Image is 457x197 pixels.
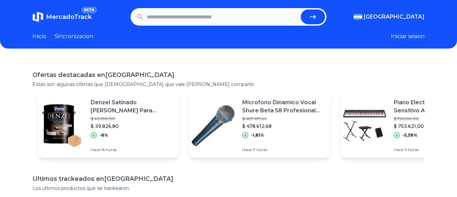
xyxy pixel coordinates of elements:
h1: Ofertas destacadas en [GEOGRAPHIC_DATA] [32,70,425,80]
p: $ 478.612,68 [242,123,325,130]
img: MercadoTrack [32,11,43,22]
img: Featured image [341,102,388,149]
span: MercadoTrack [46,13,92,21]
span: [GEOGRAPHIC_DATA] [364,13,425,21]
a: Featured imageDenzel Satinado [PERSON_NAME] Para Madera Interior Exterior | 4lt$ 43.290,00$ 39.82... [38,93,179,158]
p: Hace 16 horas [91,147,173,152]
p: -5,38% [403,133,417,138]
button: Iniciar sesion [391,32,425,40]
p: $ 43.290,00 [91,116,173,121]
p: Denzel Satinado [PERSON_NAME] Para Madera Interior Exterior | 4lt [91,98,173,115]
p: Microfono Dinamico Vocal Shure Beta 58 Profesional Original [242,98,325,115]
a: Inicio [32,32,46,40]
img: Argentina [353,14,362,20]
p: $ 487.417,44 [242,116,325,121]
a: MercadoTrackBETA [32,11,92,22]
button: [GEOGRAPHIC_DATA] [353,13,425,21]
p: -1,81% [251,133,264,138]
p: -8% [99,133,108,138]
a: Featured imageMicrofono Dinamico Vocal Shure Beta 58 Profesional Original$ 487.417,44$ 478.612,68... [189,93,330,158]
h1: Ultimos trackeados en [GEOGRAPHIC_DATA] [32,174,425,184]
span: BETA [81,7,97,13]
p: Los ultimos productos que se trackearon. [32,185,425,192]
img: Featured image [189,102,237,149]
p: Estas son algunas ofertas que [DEMOGRAPHIC_DATA] que vale [PERSON_NAME] compartir. [32,81,425,88]
img: Featured image [38,102,85,149]
p: Hace 11 horas [242,147,325,152]
p: $ 39.826,80 [91,123,173,130]
a: Sincronizacion [54,32,93,40]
